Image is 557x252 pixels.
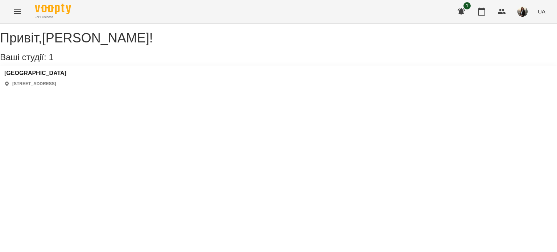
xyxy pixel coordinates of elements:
[9,3,26,20] button: Menu
[535,5,548,18] button: UA
[49,52,53,62] span: 1
[4,70,66,77] a: [GEOGRAPHIC_DATA]
[35,4,71,14] img: Voopty Logo
[517,7,528,17] img: 91952ddef0f0023157af724e1fee8812.jpg
[538,8,545,15] span: UA
[463,2,471,9] span: 1
[35,15,71,20] span: For Business
[12,81,56,87] p: [STREET_ADDRESS]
